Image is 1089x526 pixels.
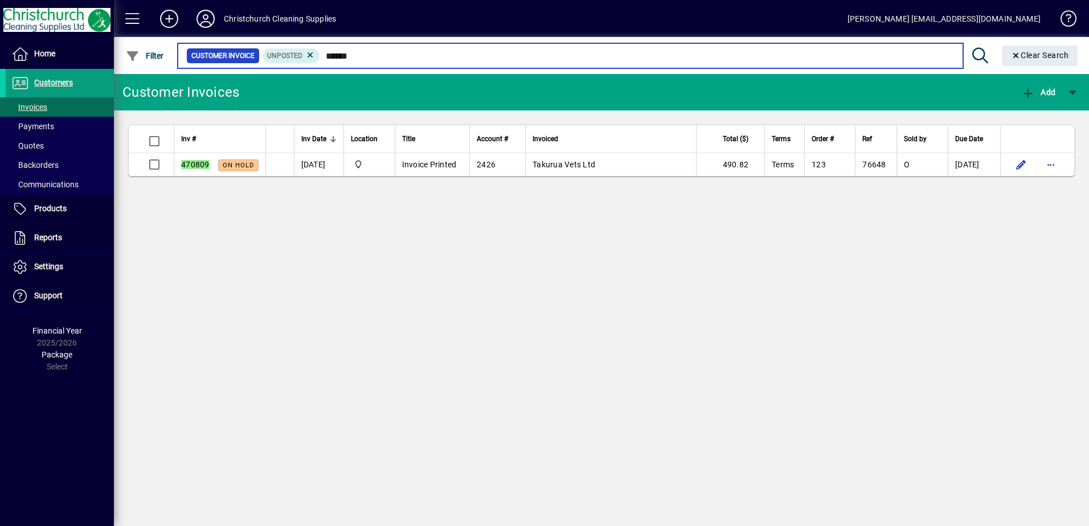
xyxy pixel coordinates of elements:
a: Products [6,195,114,223]
span: Customer Invoice [191,50,255,61]
div: Total ($) [703,133,759,145]
span: Invoice Printed [402,160,457,169]
a: Support [6,282,114,310]
span: Unposted [267,52,302,60]
td: [DATE] [948,153,1000,176]
div: Location [351,133,388,145]
span: Inv # [181,133,196,145]
em: 470809 [181,160,210,169]
span: Communications [11,180,79,189]
div: Ref [862,133,889,145]
a: Settings [6,253,114,281]
div: Title [402,133,463,145]
span: Settings [34,262,63,271]
span: Quotes [11,141,44,150]
button: Filter [123,46,167,66]
a: Reports [6,224,114,252]
button: More options [1042,155,1060,174]
div: Inv Date [301,133,337,145]
button: Edit [1012,155,1030,174]
span: Terms [772,160,794,169]
span: Customers [34,78,73,87]
span: Terms [772,133,791,145]
span: On hold [223,162,254,169]
span: Location [351,133,378,145]
span: Support [34,291,63,300]
div: Customer Invoices [122,83,239,101]
a: Backorders [6,155,114,175]
button: Add [151,9,187,29]
a: Home [6,40,114,68]
span: Package [42,350,72,359]
span: Ref [862,133,872,145]
div: Order # [812,133,848,145]
span: Filter [126,51,164,60]
div: Inv # [181,133,259,145]
span: Account # [477,133,508,145]
div: Christchurch Cleaning Supplies [224,10,336,28]
span: Invoices [11,102,47,112]
div: [PERSON_NAME] [EMAIL_ADDRESS][DOMAIN_NAME] [848,10,1041,28]
div: Account # [477,133,518,145]
button: Profile [187,9,224,29]
span: Order # [812,133,834,145]
div: Sold by [904,133,941,145]
span: O [904,160,910,169]
a: Invoices [6,97,114,117]
span: Payments [11,122,54,131]
a: Quotes [6,136,114,155]
span: Financial Year [32,326,82,335]
span: Due Date [955,133,983,145]
a: Communications [6,175,114,194]
span: Backorders [11,161,59,170]
span: Sold by [904,133,927,145]
span: Products [34,204,67,213]
span: Add [1021,88,1055,97]
span: Total ($) [723,133,748,145]
a: Payments [6,117,114,136]
span: Christchurch Cleaning Supplies Ltd [351,158,388,171]
span: Invoiced [533,133,558,145]
span: Takurua Vets Ltd [533,160,595,169]
div: Invoiced [533,133,689,145]
span: Home [34,49,55,58]
span: Clear Search [1011,51,1069,60]
a: Knowledge Base [1052,2,1075,39]
span: Reports [34,233,62,242]
td: [DATE] [294,153,343,176]
span: Title [402,133,415,145]
span: 2426 [477,160,496,169]
button: Clear [1002,46,1078,66]
td: 490.82 [696,153,764,176]
span: 76648 [862,160,886,169]
span: Inv Date [301,133,326,145]
div: Due Date [955,133,993,145]
button: Add [1018,82,1058,102]
span: 123 [812,160,826,169]
mat-chip: Customer Invoice Status: Unposted [263,48,320,63]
